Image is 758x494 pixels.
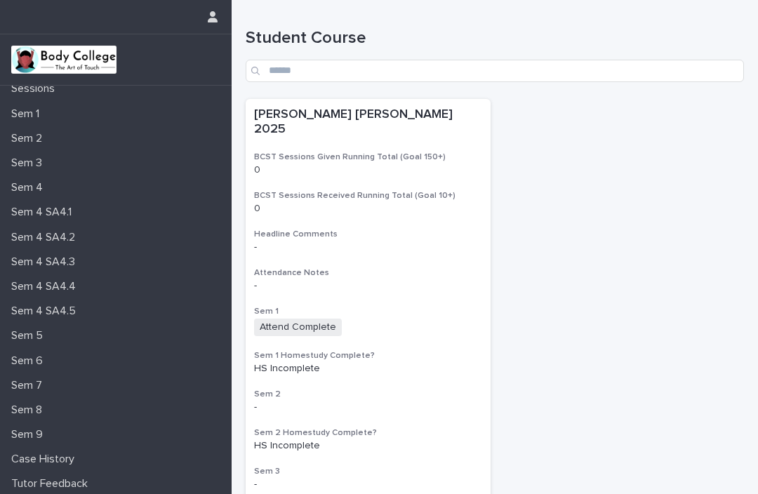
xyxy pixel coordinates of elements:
p: Sem 8 [6,403,53,417]
p: Sem 3 [6,156,53,170]
p: Sem 1 [6,107,51,121]
p: Sessions [6,82,66,95]
h3: Sem 1 [254,306,482,317]
p: Sem 4 SA4.3 [6,255,86,269]
p: Sem 4 [6,181,54,194]
h1: Student Course [246,28,744,48]
p: Sem 7 [6,379,53,392]
p: HS Incomplete [254,440,482,452]
div: - [254,280,482,292]
p: HS Incomplete [254,363,482,375]
img: xvtzy2PTuGgGH0xbwGb2 [11,46,117,74]
div: - [254,241,482,253]
p: Sem 4 SA4.5 [6,305,87,318]
p: Sem 9 [6,428,54,441]
p: Sem 5 [6,329,54,342]
p: Sem 6 [6,354,54,368]
input: Search [246,60,744,82]
p: - [254,479,482,490]
h3: BCST Sessions Received Running Total (Goal 10+) [254,190,482,201]
p: - [254,401,482,413]
p: [PERSON_NAME] [PERSON_NAME] 2025 [254,107,482,138]
p: 0 [254,203,482,215]
p: Sem 4 SA4.2 [6,231,86,244]
h3: Sem 1 Homestudy Complete? [254,350,482,361]
span: Attend Complete [254,319,342,336]
p: Case History [6,453,86,466]
p: Tutor Feedback [6,477,99,490]
h3: Sem 3 [254,466,482,477]
p: 0 [254,164,482,176]
h3: Attendance Notes [254,267,482,279]
p: Sem 4 SA4.1 [6,206,83,219]
h3: Sem 2 [254,389,482,400]
h3: Sem 2 Homestudy Complete? [254,427,482,439]
p: Sem 2 [6,132,53,145]
h3: Headline Comments [254,229,482,240]
h3: BCST Sessions Given Running Total (Goal 150+) [254,152,482,163]
p: Sem 4 SA4.4 [6,280,87,293]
